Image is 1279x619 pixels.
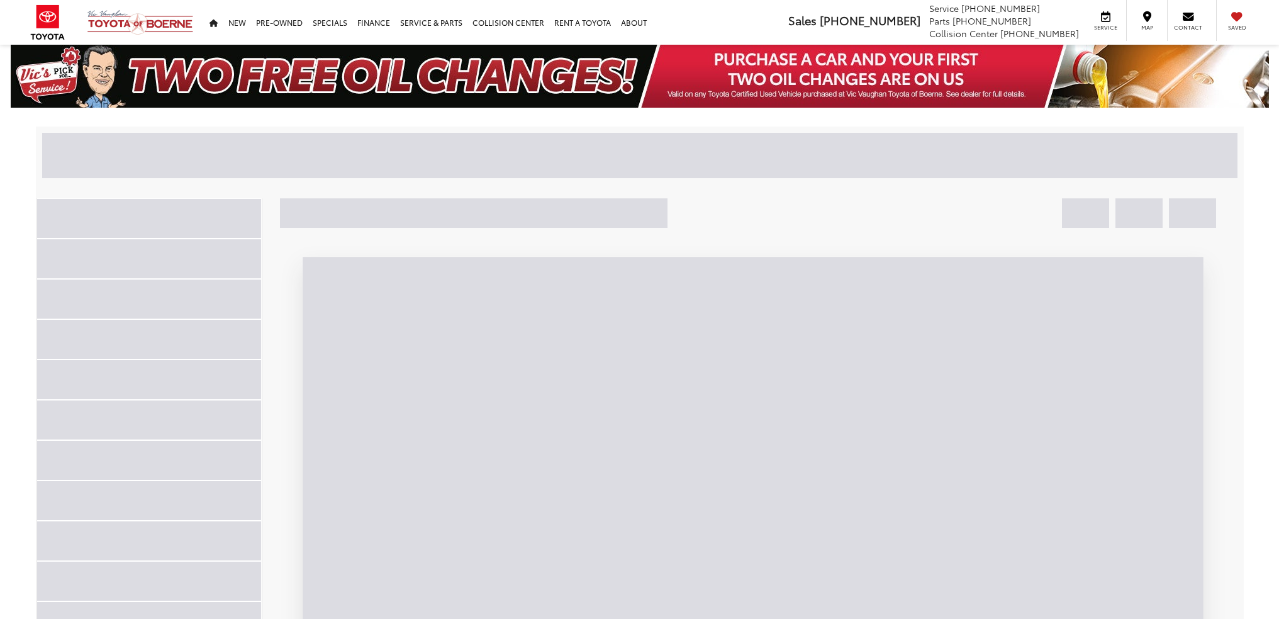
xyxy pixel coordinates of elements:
span: Contact [1174,23,1202,31]
span: Saved [1223,23,1251,31]
img: Vic Vaughan Toyota of Boerne [87,9,194,35]
span: [PHONE_NUMBER] [961,2,1040,14]
span: [PHONE_NUMBER] [1000,27,1079,40]
img: Two Free Oil Change Vic Vaughan Toyota of Boerne Boerne TX [11,45,1269,108]
span: [PHONE_NUMBER] [952,14,1031,27]
span: Parts [929,14,950,27]
span: Sales [788,12,817,28]
span: [PHONE_NUMBER] [820,12,920,28]
span: Collision Center [929,27,998,40]
span: Service [929,2,959,14]
span: Map [1133,23,1161,31]
span: Service [1092,23,1120,31]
